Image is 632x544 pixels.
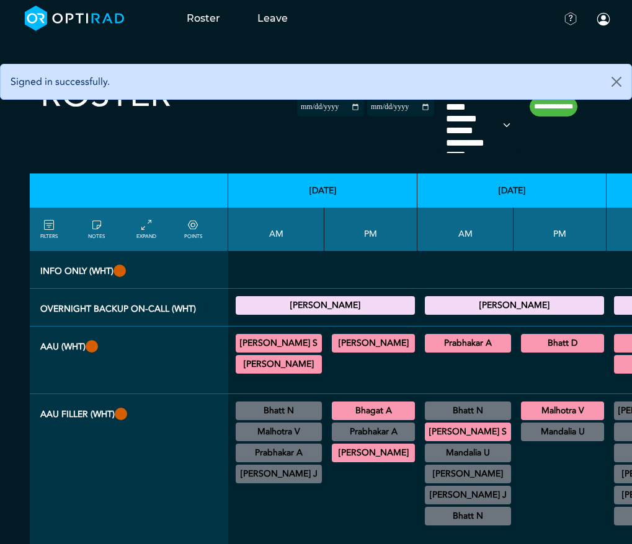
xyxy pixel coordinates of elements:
[523,403,602,418] summary: Malhotra V
[425,486,511,504] div: General CT/General MRI/General XR 09:30 - 11:30
[427,336,509,351] summary: Prabhakar A
[40,74,171,116] h2: Roster
[334,336,413,351] summary: [PERSON_NAME]
[521,334,604,353] div: CT Trauma & Urgent/MRI Trauma & Urgent 13:30 - 18:30
[427,488,509,502] summary: [PERSON_NAME] J
[427,424,509,439] summary: [PERSON_NAME] S
[228,173,417,208] th: [DATE]
[228,208,324,251] th: AM
[236,423,322,441] div: General US/US Diagnostic MSK/US Gynaecology/US Interventional H&N/US Interventional MSK/US Interv...
[238,424,320,439] summary: Malhotra V
[427,298,602,313] summary: [PERSON_NAME]
[417,173,607,208] th: [DATE]
[514,208,607,251] th: PM
[30,327,228,394] th: AAU (WHT)
[521,423,604,441] div: FLU General Paediatric 14:00 - 15:00
[523,424,602,439] summary: Mandalia U
[334,424,413,439] summary: Prabhakar A
[521,401,604,420] div: CT Trauma & Urgent/MRI Trauma & Urgent 13:30 - 18:30
[334,445,413,460] summary: [PERSON_NAME]
[427,509,509,524] summary: Bhatt N
[425,444,511,462] div: US Diagnostic MSK/US Interventional MSK/US General Adult 09:00 - 12:00
[30,251,228,289] th: INFO ONLY (WHT)
[236,355,322,374] div: CT Trauma & Urgent/MRI Trauma & Urgent 08:30 - 13:30
[425,507,511,525] div: CT Interventional MSK 11:00 - 12:00
[30,289,228,327] th: Overnight backup on-call (WHT)
[425,423,511,441] div: CT Trauma & Urgent/MRI Trauma & Urgent 08:30 - 13:30
[238,467,320,481] summary: [PERSON_NAME] J
[238,403,320,418] summary: Bhatt N
[427,403,509,418] summary: Bhatt N
[136,218,156,240] a: collapse/expand entries
[236,465,322,483] div: General CT/General MRI/General XR 11:30 - 13:30
[425,401,511,420] div: US Interventional MSK 08:30 - 11:00
[332,444,415,462] div: CT Trauma & Urgent/MRI Trauma & Urgent 16:00 - 18:30
[184,218,202,240] a: collapse/expand expected points
[236,401,322,420] div: General CT/General MRI/General XR 08:00 - 09:30
[427,467,509,481] summary: [PERSON_NAME]
[238,357,320,372] summary: [PERSON_NAME]
[602,64,631,99] button: Close
[40,218,58,240] a: FILTERS
[523,336,602,351] summary: Bhatt D
[425,465,511,483] div: US Head & Neck/US Interventional H&N 09:15 - 12:15
[88,218,105,240] a: show/hide notes
[238,445,320,460] summary: Prabhakar A
[334,403,413,418] summary: Bhagat A
[425,296,604,315] div: Overnight backup on-call 18:30 - 08:30
[238,336,320,351] summary: [PERSON_NAME] S
[425,334,511,353] div: CT Trauma & Urgent/MRI Trauma & Urgent 08:30 - 13:30
[332,334,415,353] div: CT Trauma & Urgent/MRI Trauma & Urgent 13:30 - 18:30
[332,423,415,441] div: CT Cardiac 13:30 - 17:00
[332,401,415,420] div: CT Trauma & Urgent/MRI Trauma & Urgent 13:30 - 16:00
[324,208,417,251] th: PM
[417,208,514,251] th: AM
[236,444,322,462] div: MRI Urology 08:30 - 12:30
[25,6,125,31] img: brand-opti-rad-logos-blue-and-white-d2f68631ba2948856bd03f2d395fb146ddc8fb01b4b6e9315ea85fa773367...
[238,298,413,313] summary: [PERSON_NAME]
[427,445,509,460] summary: Mandalia U
[236,296,415,315] div: Overnight backup on-call 18:30 - 08:30
[236,334,322,353] div: CT Trauma & Urgent/MRI Trauma & Urgent 08:30 - 13:30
